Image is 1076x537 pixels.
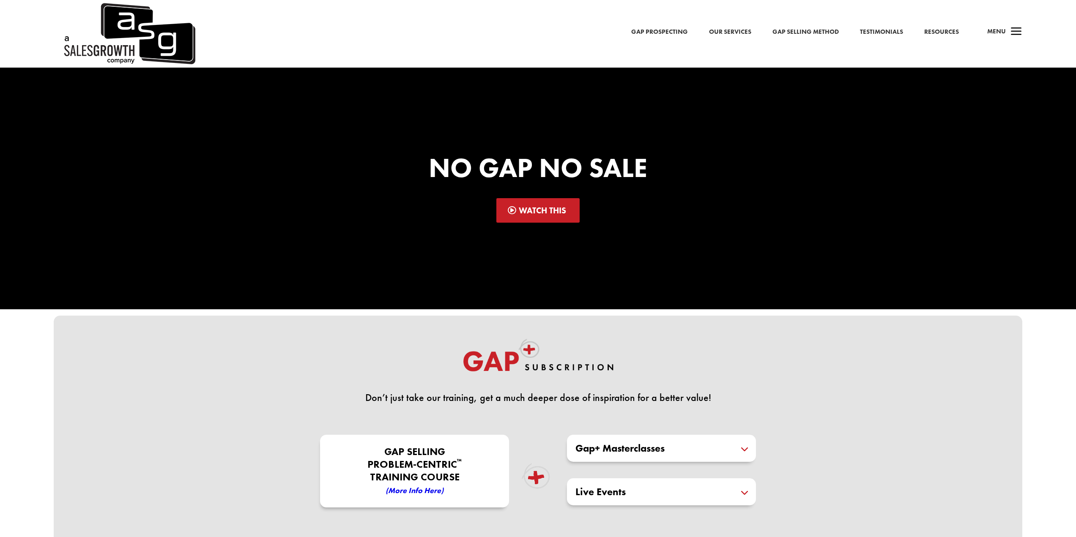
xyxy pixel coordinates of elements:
[310,154,767,185] h1: No Gap No Sale
[575,443,747,453] h5: Gap+ Masterclasses
[496,198,580,223] a: Watch This
[310,393,767,403] p: Don’t just take our training, get a much deeper dose of inspiration for a better value!
[386,483,444,496] a: (More Info here)
[322,445,507,497] p: Gap Selling Problem-Centric Training COURSE
[457,457,462,465] sup: ™
[575,487,747,497] h5: Live Events
[462,338,614,380] img: Gap Subscription
[386,485,444,495] em: (More Info here)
